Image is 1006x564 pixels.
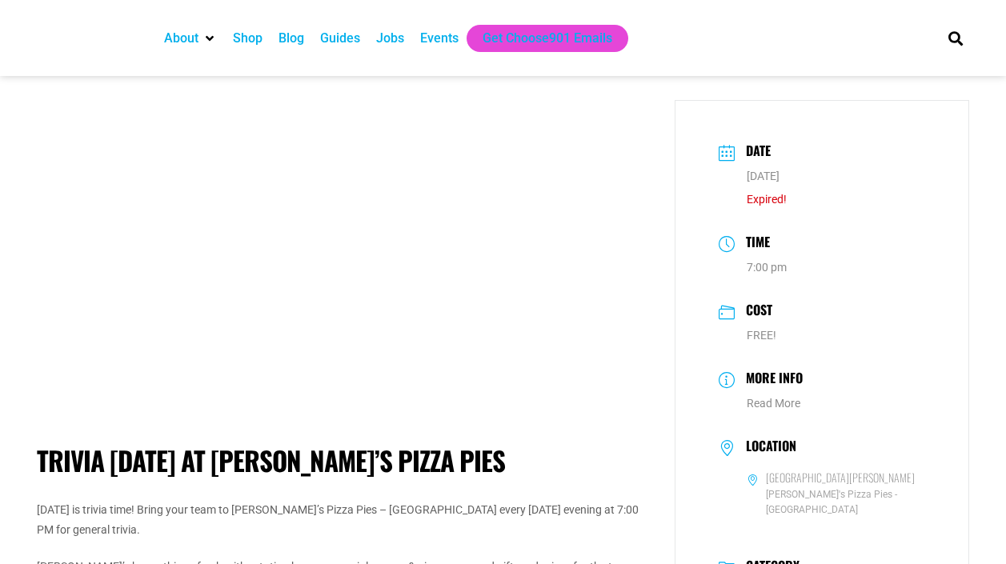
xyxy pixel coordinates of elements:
[747,261,787,274] abbr: 7:00 pm
[164,29,198,48] a: About
[738,438,796,458] h3: Location
[420,29,459,48] a: Events
[766,470,915,485] h6: [GEOGRAPHIC_DATA][PERSON_NAME]
[738,368,803,391] h3: More Info
[156,25,921,52] nav: Main nav
[156,25,225,52] div: About
[719,327,926,344] dd: FREE!
[738,141,771,164] h3: Date
[747,397,800,410] a: Read More
[747,193,787,206] span: Expired!
[738,232,770,255] h3: Time
[233,29,263,48] a: Shop
[747,487,926,518] span: [PERSON_NAME]'s Pizza Pies - [GEOGRAPHIC_DATA]
[483,29,612,48] a: Get Choose901 Emails
[376,29,404,48] a: Jobs
[37,445,651,477] h1: Trivia [DATE] at [PERSON_NAME]’s Pizza Pies
[942,25,968,51] div: Search
[37,500,651,540] p: [DATE] is trivia time! Bring your team to [PERSON_NAME]’s Pizza Pies – [GEOGRAPHIC_DATA] every [D...
[747,170,780,182] span: [DATE]
[320,29,360,48] a: Guides
[738,300,772,323] h3: Cost
[279,29,304,48] a: Blog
